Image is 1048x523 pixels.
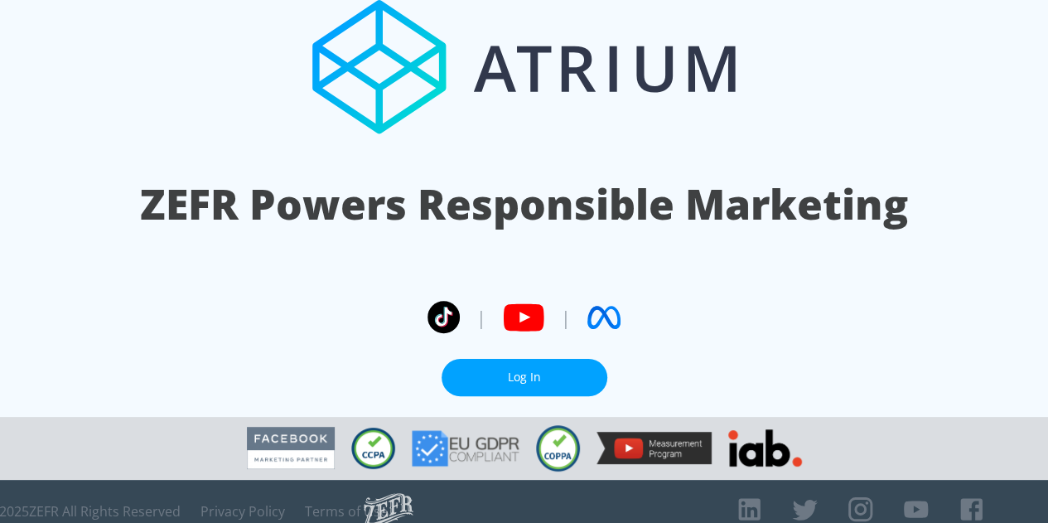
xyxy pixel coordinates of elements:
[200,503,285,520] a: Privacy Policy
[476,305,486,330] span: |
[351,428,395,469] img: CCPA Compliant
[140,176,908,233] h1: ZEFR Powers Responsible Marketing
[247,427,335,469] img: Facebook Marketing Partner
[305,503,388,520] a: Terms of Use
[412,430,519,467] img: GDPR Compliant
[536,425,580,472] img: COPPA Compliant
[442,359,607,396] a: Log In
[728,429,802,467] img: IAB
[561,305,571,330] span: |
[596,432,712,464] img: YouTube Measurement Program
